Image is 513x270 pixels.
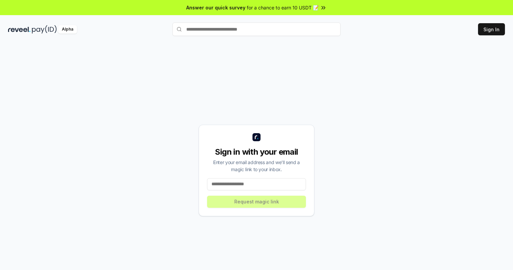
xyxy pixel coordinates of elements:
div: Sign in with your email [207,147,306,157]
button: Sign In [478,23,505,35]
div: Alpha [58,25,77,34]
img: logo_small [252,133,261,141]
img: reveel_dark [8,25,31,34]
img: pay_id [32,25,57,34]
span: for a chance to earn 10 USDT 📝 [247,4,319,11]
span: Answer our quick survey [186,4,245,11]
div: Enter your email address and we’ll send a magic link to your inbox. [207,159,306,173]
